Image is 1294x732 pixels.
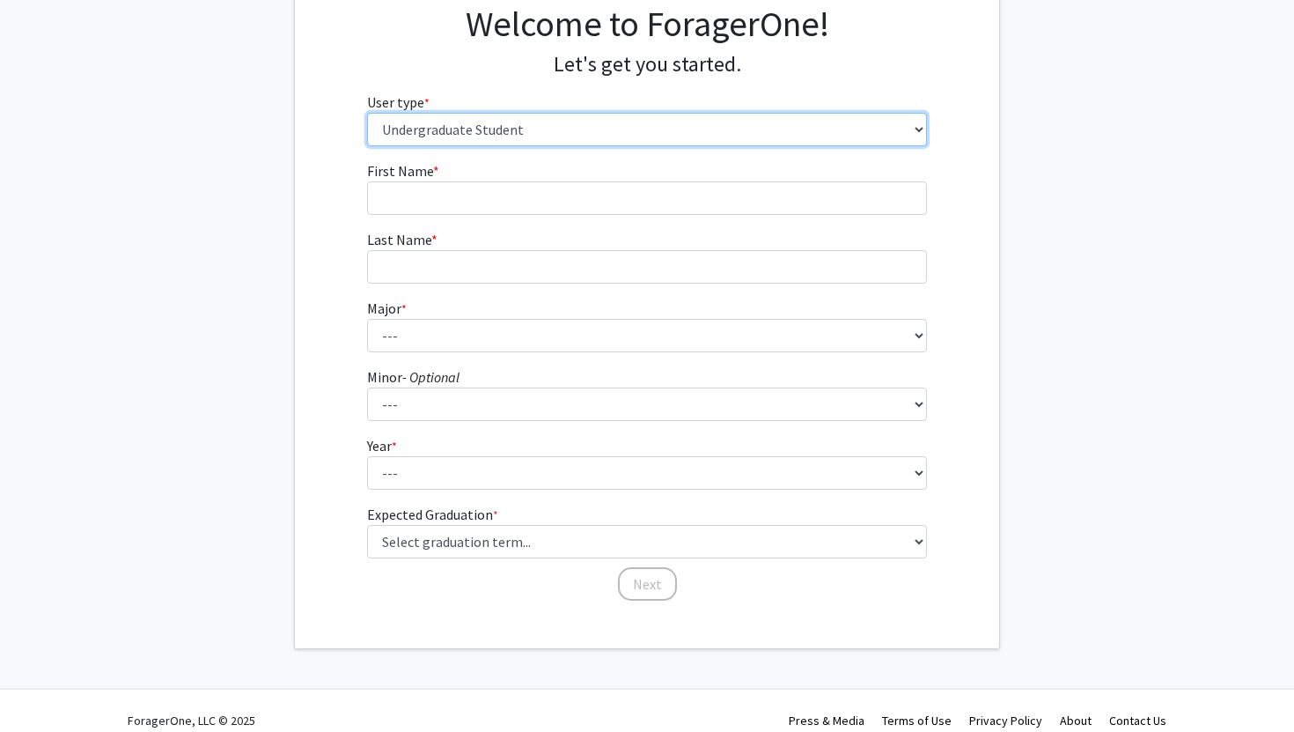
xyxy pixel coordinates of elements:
label: Minor [367,366,460,388]
i: - Optional [402,368,460,386]
label: Year [367,435,397,456]
a: About [1060,713,1092,728]
span: Last Name [367,231,431,248]
a: Privacy Policy [969,713,1042,728]
label: Expected Graduation [367,504,498,525]
iframe: Chat [13,653,75,719]
label: Major [367,298,407,319]
label: User type [367,92,430,113]
span: First Name [367,162,433,180]
a: Press & Media [789,713,864,728]
button: Next [618,567,677,601]
a: Contact Us [1109,713,1166,728]
a: Terms of Use [882,713,952,728]
h4: Let's get you started. [367,52,928,78]
h1: Welcome to ForagerOne! [367,3,928,45]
